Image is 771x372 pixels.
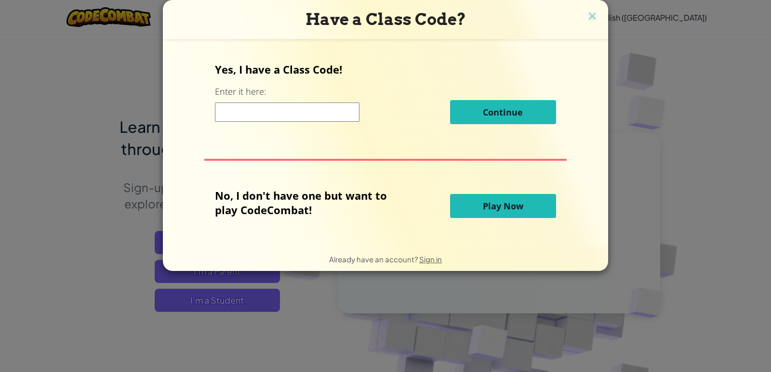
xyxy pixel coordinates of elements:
[483,106,523,118] span: Continue
[450,194,556,218] button: Play Now
[306,10,466,29] span: Have a Class Code?
[450,100,556,124] button: Continue
[586,10,598,24] img: close icon
[215,188,401,217] p: No, I don't have one but want to play CodeCombat!
[419,255,442,264] a: Sign in
[329,255,419,264] span: Already have an account?
[215,86,266,98] label: Enter it here:
[215,62,556,77] p: Yes, I have a Class Code!
[483,200,523,212] span: Play Now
